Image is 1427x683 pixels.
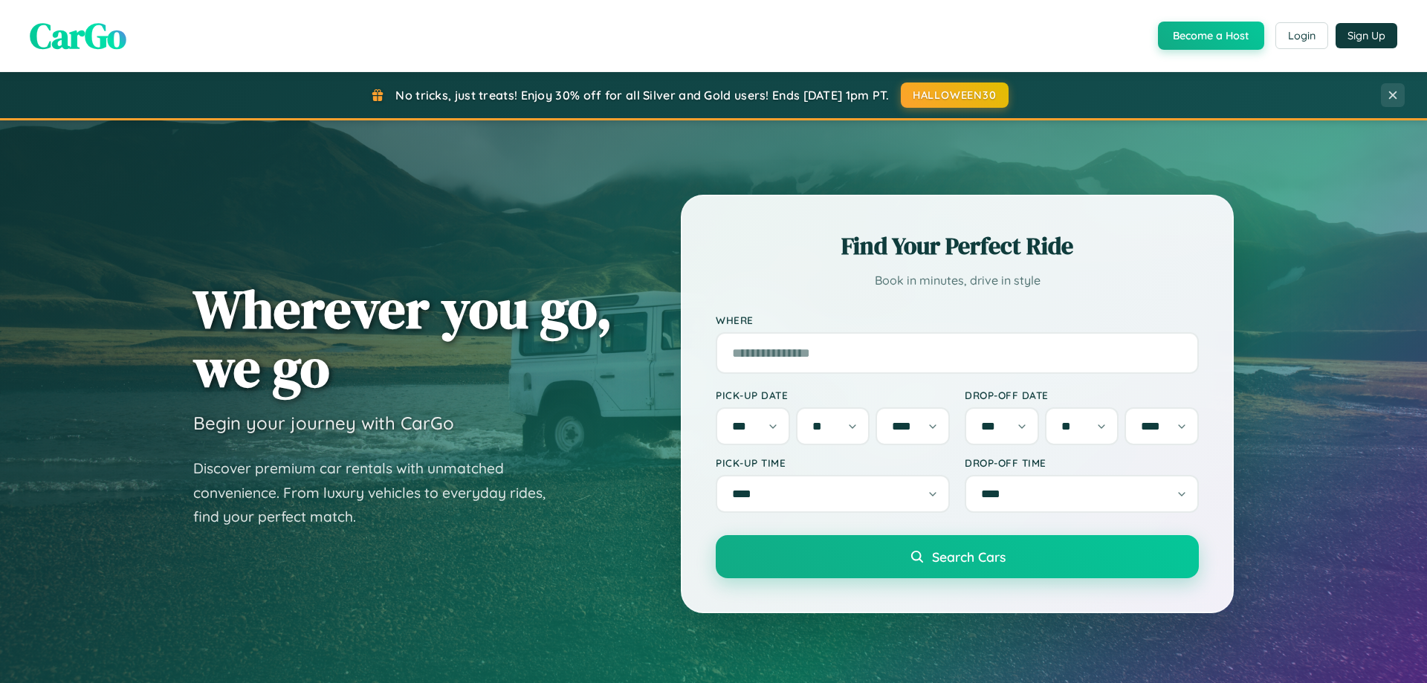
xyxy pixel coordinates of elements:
[1275,22,1328,49] button: Login
[965,389,1199,401] label: Drop-off Date
[901,82,1009,108] button: HALLOWEEN30
[1158,22,1264,50] button: Become a Host
[716,389,950,401] label: Pick-up Date
[716,535,1199,578] button: Search Cars
[395,88,889,103] span: No tricks, just treats! Enjoy 30% off for all Silver and Gold users! Ends [DATE] 1pm PT.
[193,456,565,529] p: Discover premium car rentals with unmatched convenience. From luxury vehicles to everyday rides, ...
[716,456,950,469] label: Pick-up Time
[30,11,126,60] span: CarGo
[1336,23,1397,48] button: Sign Up
[932,548,1006,565] span: Search Cars
[965,456,1199,469] label: Drop-off Time
[193,412,454,434] h3: Begin your journey with CarGo
[716,270,1199,291] p: Book in minutes, drive in style
[193,279,612,397] h1: Wherever you go, we go
[716,314,1199,326] label: Where
[716,230,1199,262] h2: Find Your Perfect Ride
